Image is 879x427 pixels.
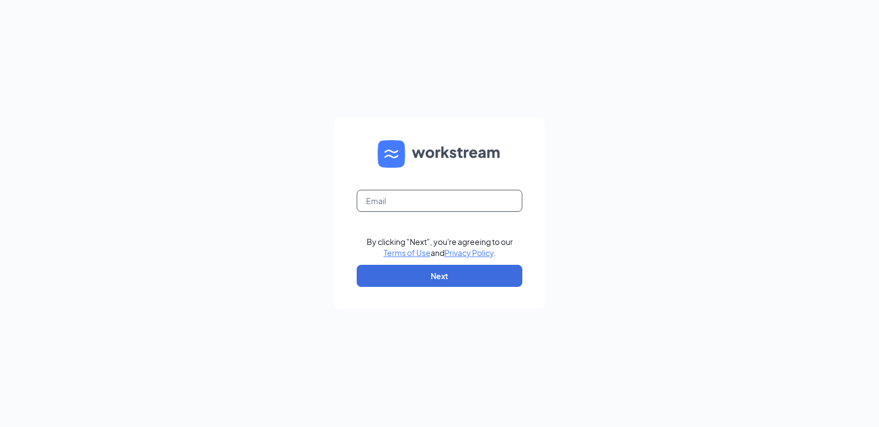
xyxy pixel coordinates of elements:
[444,248,494,258] a: Privacy Policy
[384,248,431,258] a: Terms of Use
[357,190,522,212] input: Email
[357,265,522,287] button: Next
[367,236,513,258] div: By clicking "Next", you're agreeing to our and .
[378,140,501,168] img: WS logo and Workstream text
